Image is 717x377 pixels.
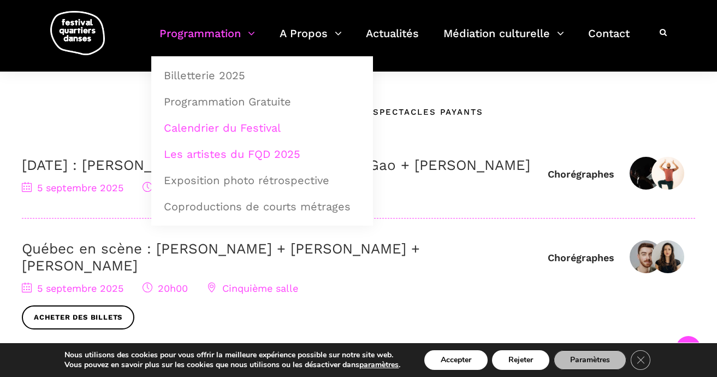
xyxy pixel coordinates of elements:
[651,240,684,273] img: IMG01031-Edit
[157,142,367,167] a: Les artistes du FQD 2025
[630,157,662,190] img: Athena Lucie Assamba & Leah Danga
[22,305,134,330] a: Acheter des billets
[64,350,400,360] p: Nous utilisons des cookies pour vous offrir la meilleure expérience possible sur notre site web.
[492,350,549,370] button: Rejeter
[443,24,564,56] a: Médiation culturelle
[631,350,650,370] button: Close GDPR Cookie Banner
[157,115,367,140] a: Calendrier du Festival
[351,105,483,119] div: Spectacles Payants
[651,157,684,190] img: Rameez Karim
[157,63,367,88] a: Billetterie 2025
[630,240,662,273] img: Zachary Bastille
[143,182,186,193] span: 12h30
[50,11,105,55] img: logo-fqd-med
[548,168,614,180] div: Chorégraphes
[64,360,400,370] p: Vous pouvez en savoir plus sur les cookies que nous utilisons ou les désactiver dans .
[207,282,298,294] span: Cinquième salle
[157,168,367,193] a: Exposition photo rétrospective
[22,282,123,294] span: 5 septembre 2025
[548,251,614,264] div: Chorégraphes
[588,24,630,56] a: Contact
[157,89,367,114] a: Programmation Gratuite
[157,194,367,219] a: Coproductions de courts métrages
[159,24,255,56] a: Programmation
[22,240,420,274] a: Québec en scène : [PERSON_NAME] + [PERSON_NAME] + [PERSON_NAME]
[22,157,530,173] a: [DATE] : [PERSON_NAME] & [PERSON_NAME] + El Gao + [PERSON_NAME]
[366,24,419,56] a: Actualités
[359,360,399,370] button: paramètres
[143,282,188,294] span: 20h00
[280,24,342,56] a: A Propos
[424,350,488,370] button: Accepter
[22,182,123,193] span: 5 septembre 2025
[554,350,626,370] button: Paramètres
